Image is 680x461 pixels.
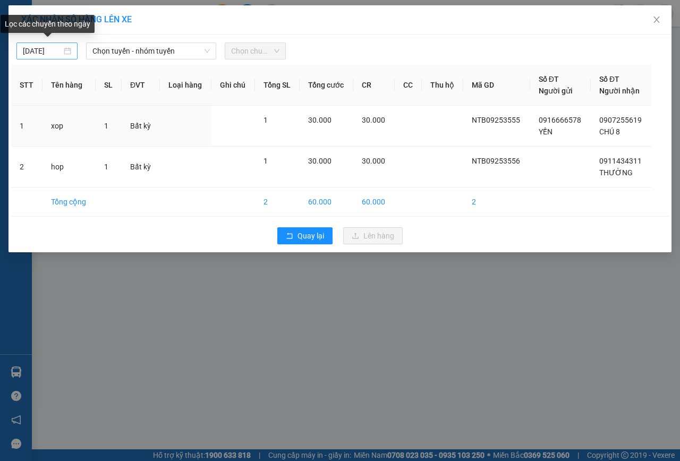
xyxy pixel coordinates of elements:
[472,116,520,124] span: NTB09253555
[104,163,108,171] span: 1
[42,147,96,187] td: hop
[122,106,160,147] td: Bất kỳ
[308,157,331,165] span: 30.000
[96,65,122,106] th: SL
[231,43,279,59] span: Chọn chuyến
[539,127,552,136] span: YẾN
[160,65,211,106] th: Loại hàng
[122,147,160,187] td: Bất kỳ
[255,187,300,217] td: 2
[286,232,293,241] span: rollback
[362,157,385,165] span: 30.000
[122,65,160,106] th: ĐVT
[255,65,300,106] th: Tổng SL
[472,157,520,165] span: NTB09253556
[104,122,108,130] span: 1
[42,187,96,217] td: Tổng cộng
[362,116,385,124] span: 30.000
[353,65,395,106] th: CR
[463,65,530,106] th: Mã GD
[308,116,331,124] span: 30.000
[353,187,395,217] td: 60.000
[211,65,255,106] th: Ghi chú
[539,75,559,83] span: Số ĐT
[642,5,671,35] button: Close
[263,157,268,165] span: 1
[599,168,633,177] span: THƯỜNG
[11,106,42,147] td: 1
[539,87,573,95] span: Người gửi
[21,14,132,24] span: XÁC NHẬN SỐ HÀNG LÊN XE
[463,187,530,217] td: 2
[92,43,210,59] span: Chọn tuyến - nhóm tuyến
[599,75,619,83] span: Số ĐT
[300,65,353,106] th: Tổng cước
[11,65,42,106] th: STT
[599,127,620,136] span: CHÚ 8
[343,227,403,244] button: uploadLên hàng
[297,230,324,242] span: Quay lại
[263,116,268,124] span: 1
[395,65,422,106] th: CC
[277,227,333,244] button: rollbackQuay lại
[42,106,96,147] td: xop
[1,15,95,33] div: Lọc các chuyến theo ngày
[23,45,62,57] input: 13/09/2025
[300,187,353,217] td: 60.000
[204,48,210,54] span: down
[599,116,642,124] span: 0907255619
[599,157,642,165] span: 0911434311
[11,147,42,187] td: 2
[42,65,96,106] th: Tên hàng
[539,116,581,124] span: 0916666578
[652,15,661,24] span: close
[422,65,464,106] th: Thu hộ
[599,87,640,95] span: Người nhận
